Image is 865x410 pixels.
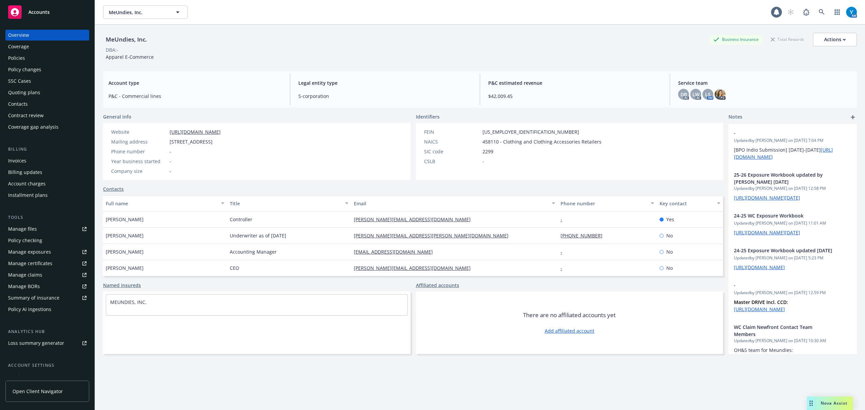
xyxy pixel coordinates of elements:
div: Actions [824,33,846,46]
div: MeUndies, Inc. [103,35,150,44]
div: FEIN [424,128,480,135]
span: 24-25 WC Exposure Workbook [734,212,834,219]
span: P&C - Commercial lines [108,93,282,100]
span: Updated by [PERSON_NAME] on [DATE] 12:58 PM [734,185,851,191]
div: Phone number [561,200,647,207]
span: Updated by [PERSON_NAME] on [DATE] 12:59 PM [734,290,851,296]
div: Billing [5,146,89,153]
div: -Updatedby [PERSON_NAME] on [DATE] 7:04 PM[BPO Indio Submission] [DATE]-[DATE][URL][DOMAIN_NAME] [728,124,857,166]
div: Company size [111,168,167,175]
div: Account settings [5,362,89,369]
div: Key contact [660,200,713,207]
div: Manage certificates [8,258,52,269]
span: - [734,129,834,136]
div: Service team [8,371,37,382]
a: - [561,249,568,255]
span: CEO [230,264,239,272]
p: [BPO Indio Submission] [DATE]-[DATE] [734,146,851,160]
a: [URL][DOMAIN_NAME] [170,129,221,135]
img: photo [846,7,857,18]
span: DB [681,91,687,98]
div: Manage BORs [8,281,40,292]
div: Total Rewards [767,35,808,44]
a: [EMAIL_ADDRESS][DOMAIN_NAME] [354,249,438,255]
a: Start snowing [784,5,797,19]
a: Coverage gap analysis [5,122,89,132]
a: Summary of insurance [5,292,89,303]
a: Contacts [5,99,89,109]
a: Manage certificates [5,258,89,269]
a: Add affiliated account [545,327,594,334]
div: 24-25 Exposure Workbook updated [DATE]Updatedby [PERSON_NAME] on [DATE] 5:23 PM[URL][DOMAIN_NAME] [728,241,857,276]
a: - [561,216,568,223]
div: Tools [5,214,89,221]
a: Policy checking [5,235,89,246]
a: [URL][DOMAIN_NAME] [734,306,785,312]
a: Contract review [5,110,89,121]
button: Email [351,195,558,211]
span: Manage exposures [5,247,89,257]
a: SSC Cases [5,76,89,86]
span: Nova Assist [821,400,847,406]
div: Manage exposures [8,247,51,257]
a: Policies [5,53,89,63]
span: Yes [666,216,674,223]
span: Accounting Manager [230,248,277,255]
a: Search [815,5,829,19]
img: photo [715,89,725,100]
div: Contract review [8,110,44,121]
a: [PHONE_NUMBER] [561,232,608,239]
div: Email [354,200,548,207]
span: $42,009.45 [488,93,662,100]
a: Overview [5,30,89,41]
div: Policies [8,53,25,63]
span: S-corporation [298,93,472,100]
span: 25-26 Exposure Workbook updated by [PERSON_NAME] [DATE] [734,171,834,185]
div: Coverage gap analysis [8,122,58,132]
span: [PERSON_NAME] [106,264,144,272]
div: DBA: - [106,46,118,53]
a: Accounts [5,3,89,22]
span: - [734,282,834,289]
span: [PERSON_NAME] [106,232,144,239]
span: Updated by [PERSON_NAME] on [DATE] 7:04 PM [734,137,851,144]
span: General info [103,113,131,120]
span: LS [705,91,711,98]
span: WC Claim Newfront Contact Team Members [734,324,834,338]
a: - [561,265,568,271]
button: Actions [813,33,857,46]
div: Title [230,200,341,207]
div: Policy changes [8,64,41,75]
a: [URL][DOMAIN_NAME][DATE] [734,229,800,236]
div: Installment plans [8,190,48,201]
div: Invoices [8,155,26,166]
span: There are no affiliated accounts yet [523,311,616,319]
div: Policy AI ingestions [8,304,51,315]
p: OH&S team for Meundies: [PERSON_NAME]– WC Claims consultant [PERSON_NAME]– analyst [PERSON_NAME] ... [734,347,851,375]
div: NAICS [424,138,480,145]
a: Loss summary generator [5,338,89,349]
div: Account charges [8,178,46,189]
div: WC Claim Newfront Contact Team MembersUpdatedby [PERSON_NAME] on [DATE] 10:30 AMOH&S team for Meu... [728,318,857,380]
span: Service team [678,79,851,86]
a: Invoices [5,155,89,166]
span: Notes [728,113,742,121]
div: Mailing address [111,138,167,145]
span: Updated by [PERSON_NAME] on [DATE] 10:30 AM [734,338,851,344]
div: CSLB [424,158,480,165]
span: [PERSON_NAME] [106,216,144,223]
button: Title [227,195,351,211]
span: 2299 [483,148,493,155]
span: [PERSON_NAME] [106,248,144,255]
span: Controller [230,216,252,223]
a: Report a Bug [799,5,813,19]
span: - [170,168,171,175]
span: LW [692,91,699,98]
span: Account type [108,79,282,86]
div: Quoting plans [8,87,40,98]
span: Identifiers [416,113,440,120]
a: Service team [5,371,89,382]
div: Billing updates [8,167,42,178]
span: Updated by [PERSON_NAME] on [DATE] 5:23 PM [734,255,851,261]
span: Underwriter as of [DATE] [230,232,286,239]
